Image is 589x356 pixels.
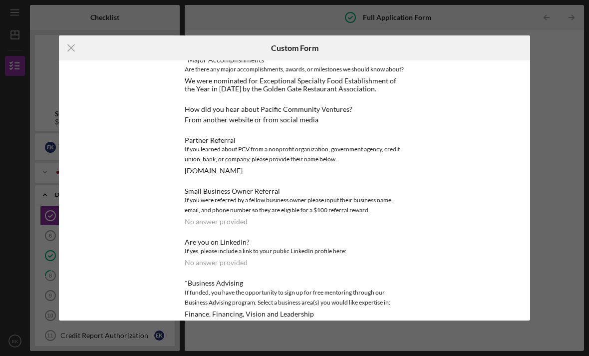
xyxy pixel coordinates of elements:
[185,144,404,164] div: If you learned about PCV from a nonprofit organization, government agency, credit union, bank, or...
[271,43,318,52] h6: Custom Form
[185,310,314,318] div: Finance, Financing, Vision and Leadership
[185,105,404,113] div: How did you hear about Pacific Community Ventures?
[185,195,404,215] div: If you were referred by a fellow business owner please input their business name, email, and phon...
[185,116,318,124] div: From another website or from social media
[185,56,404,64] div: *Major Accomplishments
[185,187,404,195] div: Small Business Owner Referral
[185,259,248,267] div: No answer provided
[185,167,243,175] div: [DOMAIN_NAME]
[185,136,404,144] div: Partner Referral
[185,64,404,74] div: Are there any major accomplishments, awards, or milestones we should know about?
[185,77,404,93] div: We were nominated for Exceptional Specialty Food Establishment of the Year in [DATE] by the Golde...
[185,238,404,246] div: Are you on LinkedIn?
[185,218,248,226] div: No answer provided
[185,288,404,308] div: If funded, you have the opportunity to sign up for free mentoring through our Business Advising p...
[185,246,404,256] div: If yes, please include a link to your public LinkedIn profile here:
[185,279,404,287] div: *Business Advising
